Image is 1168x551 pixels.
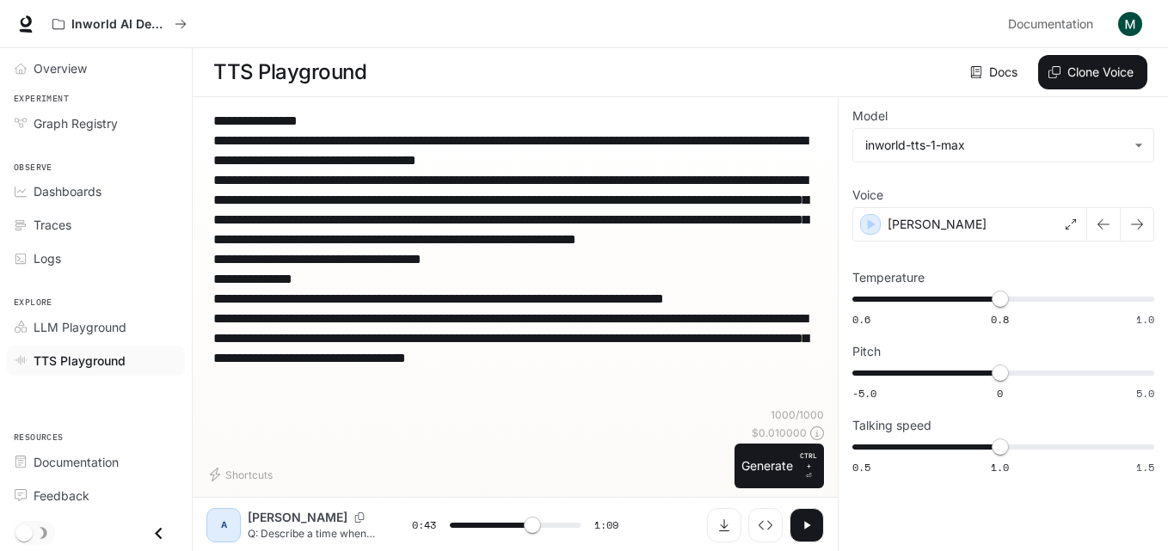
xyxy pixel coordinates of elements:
[206,461,280,488] button: Shortcuts
[34,352,126,370] span: TTS Playground
[7,346,185,376] a: TTS Playground
[7,108,185,138] a: Graph Registry
[1001,7,1106,41] a: Documentation
[7,53,185,83] a: Overview
[34,487,89,505] span: Feedback
[248,526,378,541] p: Q: Describe a time when you worked on a team to complete a civil engineering project. What was yo...
[967,55,1024,89] a: Docs
[34,59,87,77] span: Overview
[865,137,1126,154] div: inworld-tts-1-max
[139,516,178,551] button: Close drawer
[800,450,817,471] p: CTRL +
[852,460,870,474] span: 0.5
[752,425,807,440] p: $ 0.010000
[1038,55,1147,89] button: Clone Voice
[594,517,618,534] span: 1:09
[34,249,61,267] span: Logs
[852,189,883,201] p: Voice
[852,272,925,284] p: Temperature
[1136,386,1154,401] span: 5.0
[852,386,876,401] span: -5.0
[748,508,783,542] button: Inspect
[997,386,1003,401] span: 0
[34,182,101,200] span: Dashboards
[34,453,119,471] span: Documentation
[347,512,372,523] button: Copy Voice ID
[71,17,168,32] p: Inworld AI Demos
[213,55,366,89] h1: TTS Playground
[34,318,126,336] span: LLM Playground
[735,444,824,488] button: GenerateCTRL +⏎
[1136,312,1154,327] span: 1.0
[7,243,185,273] a: Logs
[7,481,185,511] a: Feedback
[15,523,33,542] span: Dark mode toggle
[991,460,1009,474] span: 1.0
[45,7,194,41] button: All workspaces
[7,447,185,477] a: Documentation
[34,216,71,234] span: Traces
[1113,7,1147,41] button: User avatar
[7,176,185,206] a: Dashboards
[1136,460,1154,474] span: 1.5
[991,312,1009,327] span: 0.8
[34,114,118,132] span: Graph Registry
[7,210,185,240] a: Traces
[412,517,436,534] span: 0:43
[707,508,741,542] button: Download audio
[852,110,888,122] p: Model
[852,312,870,327] span: 0.6
[210,511,237,539] div: A
[248,509,347,526] p: [PERSON_NAME]
[852,346,881,358] p: Pitch
[800,450,817,481] p: ⏎
[888,216,987,233] p: [PERSON_NAME]
[852,419,931,432] p: Talking speed
[1118,12,1142,36] img: User avatar
[853,129,1153,162] div: inworld-tts-1-max
[1008,14,1093,35] span: Documentation
[7,312,185,342] a: LLM Playground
